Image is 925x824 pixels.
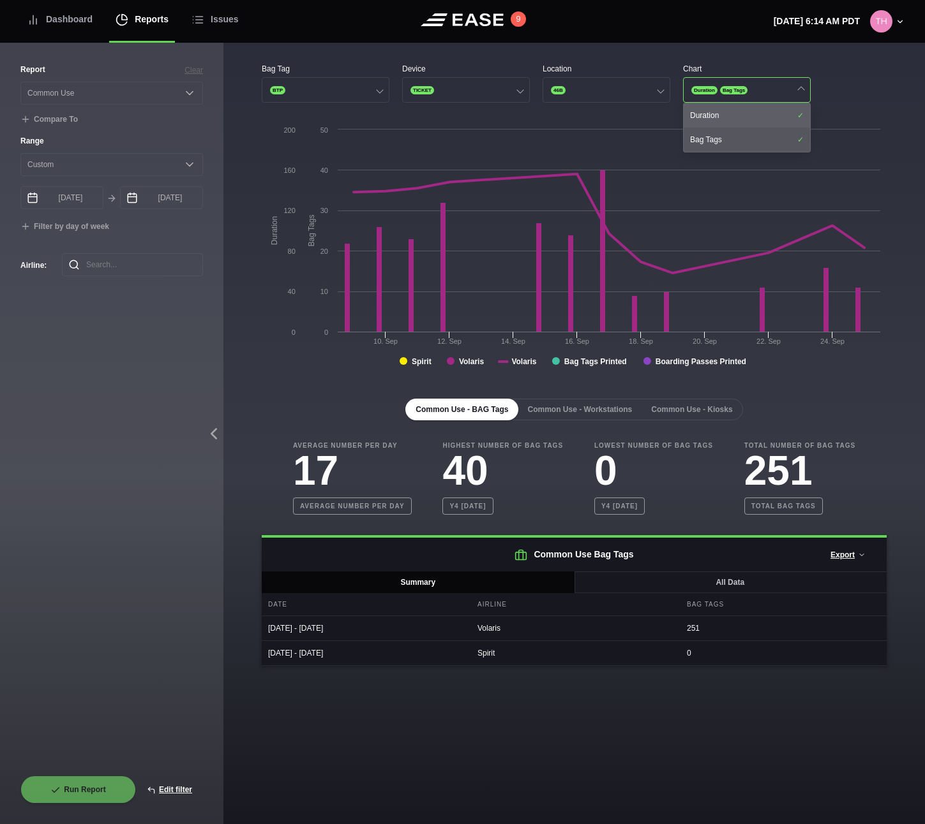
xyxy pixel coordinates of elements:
b: Total bag tags [744,497,823,515]
button: Export [820,541,876,569]
div: [DATE] - [DATE] [262,641,468,665]
text: 120 [283,207,295,214]
tspan: 12. Sep [437,337,462,345]
span: Bag Tags [720,86,748,94]
button: Edit filter [136,776,203,804]
tspan: 14. Sep [501,337,525,345]
tspan: Volaris [459,357,484,366]
text: 30 [320,207,328,214]
b: Average Number Per Day [293,441,412,450]
div: Bag Tag [262,63,389,75]
button: Summary [262,571,575,593]
tspan: Bag Tags Printed [564,357,627,366]
text: 40 [288,288,296,295]
button: 9 [511,11,526,27]
span: BTP [270,86,285,94]
div: Bag Tags [681,593,887,615]
h2: Common Use Bag Tags [262,538,887,571]
b: Y4 [DATE] [594,497,645,515]
b: Y4 [DATE] [442,497,493,515]
button: 46B [543,77,670,103]
b: Highest Number of Bag Tags [442,441,563,450]
label: Airline : [20,260,41,271]
span: TICKET [410,86,434,94]
button: Common Use - Workstations [517,399,642,420]
b: Lowest Number of Bag Tags [594,441,713,450]
p: [DATE] 6:14 AM PDT [774,15,860,28]
tspan: Boarding Passes Printed [656,357,746,366]
b: Total Number of Bag Tags [744,441,855,450]
div: Date [262,593,468,615]
div: Bag Tags [684,128,810,152]
div: Spirit [471,641,677,665]
span: Duration [691,86,718,94]
tspan: Bag Tags [307,215,316,247]
h3: 40 [442,450,563,491]
div: Airline [471,593,677,615]
button: DurationBag Tags [683,77,811,103]
tspan: Volaris [511,357,536,366]
text: 0 [292,328,296,336]
button: All Data [574,571,887,593]
text: 80 [288,247,296,255]
button: Common Use - BAG Tags [405,399,518,420]
tspan: Duration [270,216,279,245]
h3: 0 [594,450,713,491]
div: Location [543,63,670,75]
tspan: Spirit [412,357,432,366]
text: 20 [320,247,328,255]
label: Range [20,135,203,147]
text: 10 [320,288,328,295]
text: 160 [283,166,295,174]
button: TICKET [402,77,530,103]
button: Filter by day of week [20,222,109,232]
tspan: 20. Sep [693,337,717,345]
button: Compare To [20,115,78,125]
text: 40 [320,166,328,174]
tspan: 24. Sep [820,337,845,345]
div: Volaris [471,616,677,640]
tspan: 16. Sep [565,337,589,345]
img: 80ca9e2115b408c1dc8c56a444986cd3 [870,10,892,33]
tspan: 22. Sep [756,337,781,345]
label: Report [20,64,45,75]
button: BTP [262,77,389,103]
div: Device [402,63,530,75]
div: Chart [683,63,811,75]
input: mm/dd/yyyy [20,186,103,209]
input: mm/dd/yyyy [120,186,203,209]
span: 46B [551,86,566,94]
text: 50 [320,126,328,134]
tspan: 10. Sep [373,337,398,345]
input: Search... [62,253,203,276]
div: Duration [684,103,810,128]
button: Clear [184,64,203,76]
text: 200 [283,126,295,134]
div: 251 [681,616,887,640]
b: Average number per day [293,497,412,515]
text: 0 [324,328,328,336]
tspan: 18. Sep [629,337,653,345]
div: 0 [681,641,887,665]
button: Common Use - Kiosks [641,399,742,420]
div: [DATE] - [DATE] [262,616,468,640]
h3: 251 [744,450,855,491]
h3: 17 [293,450,412,491]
